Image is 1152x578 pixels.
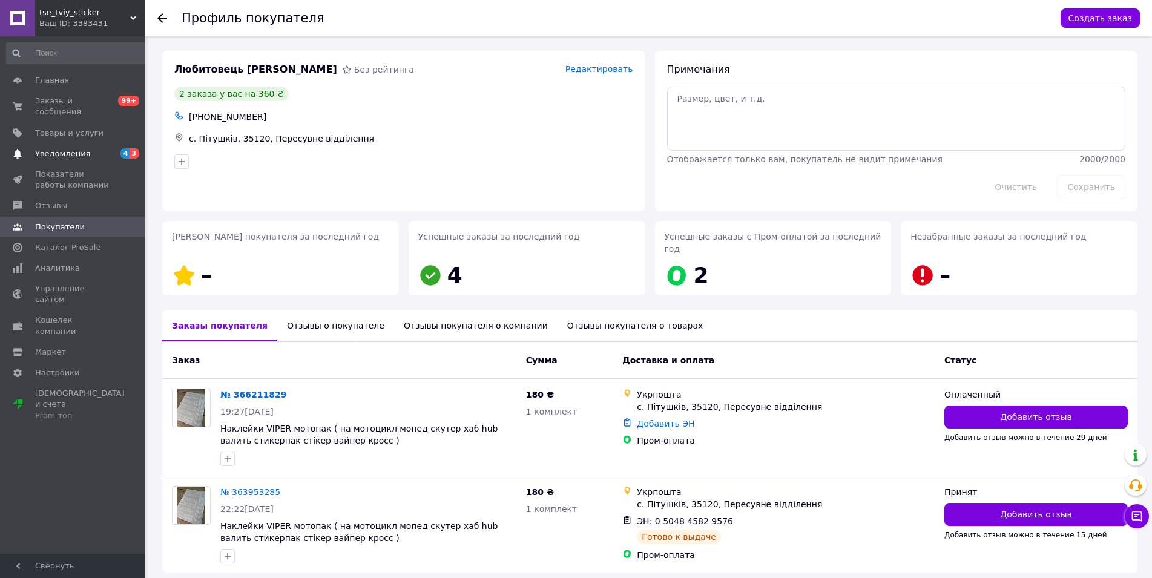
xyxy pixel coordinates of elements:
[157,12,167,24] div: Вернуться назад
[220,390,286,399] a: № 366211829
[1079,154,1125,164] span: 2000 / 2000
[35,388,125,421] span: [DEMOGRAPHIC_DATA] и счета
[172,355,200,365] span: Заказ
[637,435,935,447] div: Пром-оплата
[558,310,713,341] div: Отзывы покупателя о товарах
[354,65,414,74] span: Без рейтинга
[447,263,462,287] span: 4
[35,96,112,117] span: Заказы и сообщения
[39,18,145,29] div: Ваш ID: 3383431
[394,310,558,341] div: Отзывы покупателя о компании
[6,42,150,64] input: Поиск
[118,96,139,106] span: 99+
[35,128,104,139] span: Товары и услуги
[526,504,577,514] span: 1 комплект
[667,64,730,75] span: Примечания
[667,154,943,164] span: Отображается только вам, покупатель не видит примечания
[526,390,554,399] span: 180 ₴
[526,487,554,497] span: 180 ₴
[35,283,112,305] span: Управление сайтом
[220,521,498,543] a: Наклейки VIPER мотопак ( на мотоцикл мопед скутер хаб hub валить стикерпак стікер вайпер кросс )
[186,130,636,147] div: с. Пітушків, 35120, Пересувне відділення
[35,200,67,211] span: Отзывы
[220,487,280,497] a: № 363953285
[1000,411,1071,423] span: Добавить отзыв
[526,407,577,416] span: 1 комплект
[1125,504,1149,528] button: Чат с покупателем
[177,487,206,524] img: Фото товару
[622,355,714,365] span: Доставка и оплата
[910,232,1086,241] span: Незабранные заказы за последний год
[1000,508,1071,521] span: Добавить отзыв
[944,355,976,365] span: Статус
[174,63,337,77] span: Любитовець [PERSON_NAME]
[637,549,935,561] div: Пром-оплата
[39,7,130,18] span: tse_tviy_sticker
[172,486,211,525] a: Фото товару
[130,148,139,159] span: 3
[162,310,277,341] div: Заказы покупателя
[120,148,130,159] span: 4
[1061,8,1140,28] button: Создать заказ
[35,263,80,274] span: Аналитика
[35,169,112,191] span: Показатели работы компании
[944,406,1128,429] button: Добавить отзыв
[694,263,709,287] span: 2
[182,11,324,25] h1: Профиль покупателя
[637,498,935,510] div: с. Пітушків, 35120, Пересувне відділення
[174,87,289,101] div: 2 заказа у вас на 360 ₴
[220,504,274,514] span: 22:22[DATE]
[35,148,90,159] span: Уведомления
[172,232,379,241] span: [PERSON_NAME] покупателя за последний год
[637,419,694,429] a: Добавить ЭН
[35,75,69,86] span: Главная
[944,503,1128,526] button: Добавить отзыв
[220,407,274,416] span: 19:27[DATE]
[637,486,935,498] div: Укрпошта
[637,389,935,401] div: Укрпошта
[637,530,720,544] div: Готово к выдаче
[201,263,212,287] span: –
[35,242,100,253] span: Каталог ProSale
[940,263,950,287] span: –
[172,389,211,427] a: Фото товару
[637,401,935,413] div: с. Пітушків, 35120, Пересувне відділення
[220,424,498,445] a: Наклейки VIPER мотопак ( на мотоцикл мопед скутер хаб hub валить стикерпак стікер вайпер кросс )
[565,64,633,74] span: Редактировать
[35,410,125,421] div: Prom топ
[944,389,1128,401] div: Оплаченный
[665,232,881,254] span: Успешные заказы с Пром-оплатой за последний год
[35,367,79,378] span: Настройки
[637,516,733,526] span: ЭН: 0 5048 4582 9576
[418,232,580,241] span: Успешные заказы за последний год
[186,108,636,125] div: [PHONE_NUMBER]
[277,310,394,341] div: Отзывы о покупателе
[944,433,1107,442] span: Добавить отзыв можно в течение 29 дней
[35,347,66,358] span: Маркет
[944,531,1107,539] span: Добавить отзыв можно в течение 15 дней
[35,315,112,337] span: Кошелек компании
[526,355,558,365] span: Сумма
[944,486,1128,498] div: Принят
[177,389,206,427] img: Фото товару
[35,222,85,232] span: Покупатели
